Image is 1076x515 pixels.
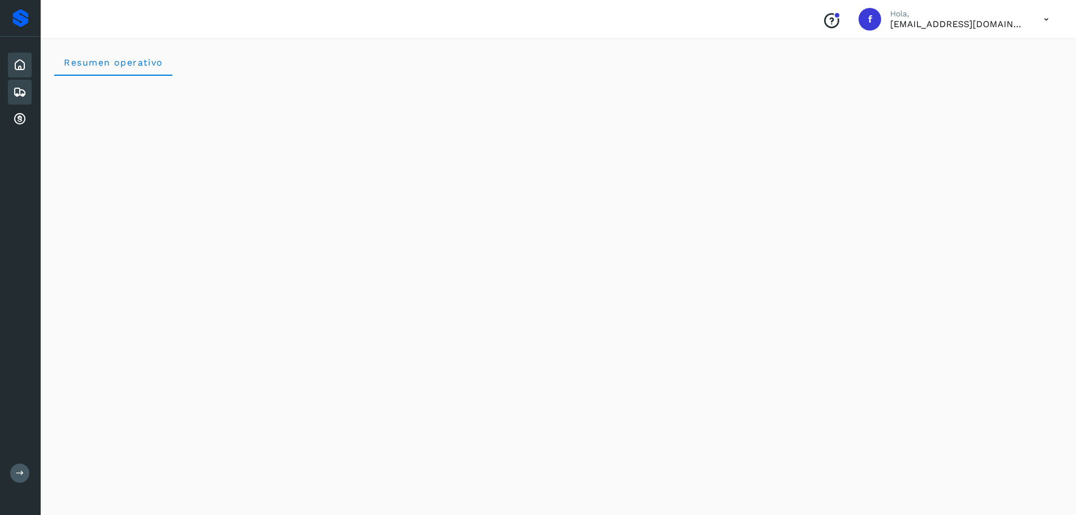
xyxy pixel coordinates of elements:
[8,80,32,105] div: Embarques
[890,19,1026,29] p: facturacion@salgofreight.com
[890,9,1026,19] p: Hola,
[8,107,32,132] div: Cuentas por cobrar
[8,53,32,77] div: Inicio
[63,57,163,68] span: Resumen operativo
